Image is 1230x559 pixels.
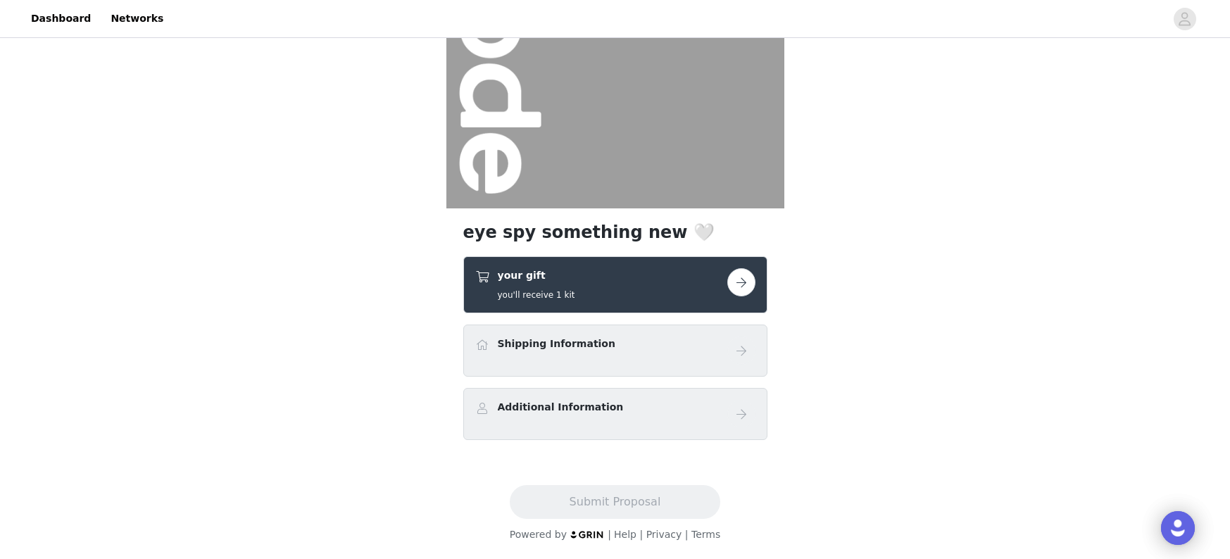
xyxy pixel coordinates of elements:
[570,530,605,539] img: logo
[498,289,575,301] h5: you'll receive 1 kit
[23,3,99,34] a: Dashboard
[1178,8,1191,30] div: avatar
[639,529,643,540] span: |
[498,268,575,283] h4: your gift
[1161,511,1195,545] div: Open Intercom Messenger
[691,529,720,540] a: Terms
[102,3,172,34] a: Networks
[463,220,767,245] h1: eye spy something new 🤍
[463,325,767,377] div: Shipping Information
[498,400,624,415] h4: Additional Information
[685,529,689,540] span: |
[498,337,615,351] h4: Shipping Information
[646,529,682,540] a: Privacy
[614,529,636,540] a: Help
[463,256,767,313] div: your gift
[510,485,720,519] button: Submit Proposal
[463,388,767,440] div: Additional Information
[510,529,567,540] span: Powered by
[608,529,611,540] span: |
